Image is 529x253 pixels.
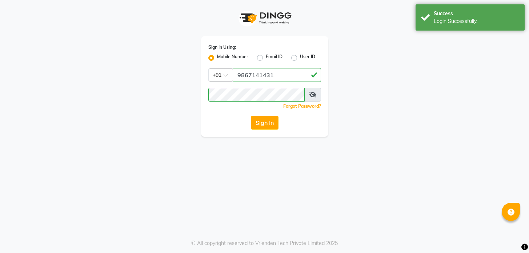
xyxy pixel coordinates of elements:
[434,10,519,17] div: Success
[251,116,278,130] button: Sign In
[266,54,282,62] label: Email ID
[283,103,321,109] a: Forgot Password?
[233,68,321,82] input: Username
[236,7,294,29] img: logo1.svg
[498,224,522,246] iframe: chat widget
[434,17,519,25] div: Login Successfully.
[208,44,236,51] label: Sign In Using:
[208,88,305,102] input: Username
[300,54,315,62] label: User ID
[217,54,248,62] label: Mobile Number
